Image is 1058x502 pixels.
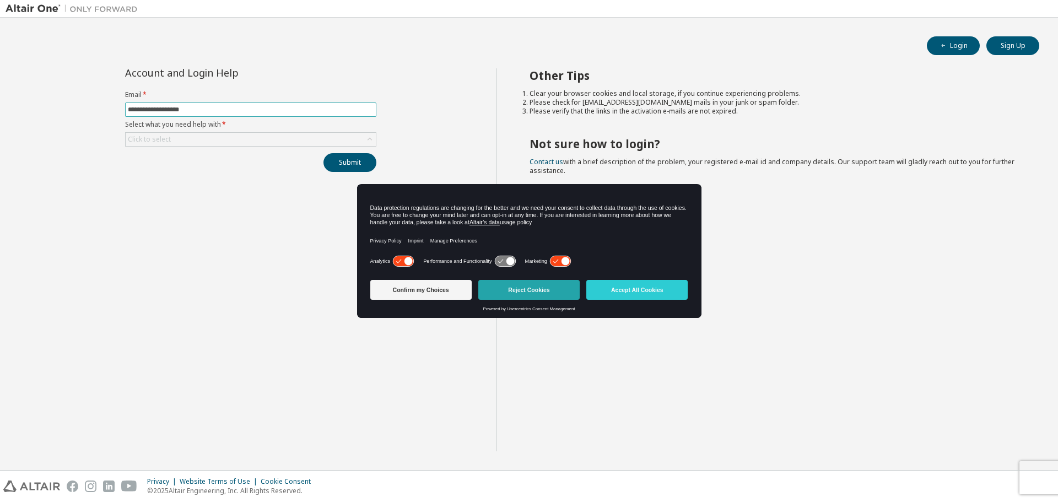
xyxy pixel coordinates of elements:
img: altair_logo.svg [3,481,60,492]
label: Email [125,90,376,99]
li: Please check for [EMAIL_ADDRESS][DOMAIN_NAME] mails in your junk or spam folder. [530,98,1020,107]
div: Privacy [147,477,180,486]
img: facebook.svg [67,481,78,492]
div: Account and Login Help [125,68,326,77]
img: youtube.svg [121,481,137,492]
p: © 2025 Altair Engineering, Inc. All Rights Reserved. [147,486,317,495]
a: Contact us [530,157,563,166]
span: with a brief description of the problem, your registered e-mail id and company details. Our suppo... [530,157,1014,175]
img: instagram.svg [85,481,96,492]
li: Clear your browser cookies and local storage, if you continue experiencing problems. [530,89,1020,98]
img: linkedin.svg [103,481,115,492]
label: Select what you need help with [125,120,376,129]
div: Website Terms of Use [180,477,261,486]
h2: Other Tips [530,68,1020,83]
div: Click to select [128,135,171,144]
img: Altair One [6,3,143,14]
li: Please verify that the links in the activation e-mails are not expired. [530,107,1020,116]
div: Click to select [126,133,376,146]
button: Submit [323,153,376,172]
button: Sign Up [986,36,1039,55]
div: Cookie Consent [261,477,317,486]
button: Login [927,36,980,55]
h2: Not sure how to login? [530,137,1020,151]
